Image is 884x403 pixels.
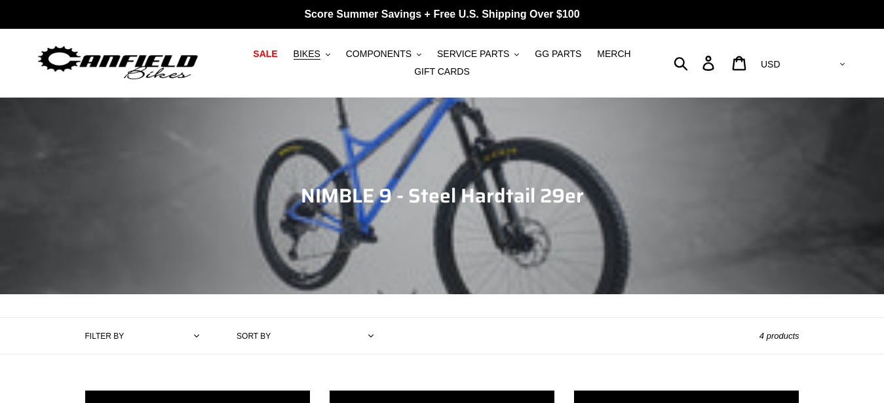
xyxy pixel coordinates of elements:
span: BIKES [294,48,320,60]
label: Sort by [237,330,271,342]
span: 4 products [759,331,799,341]
button: COMPONENTS [339,45,428,63]
span: SERVICE PARTS [437,48,509,60]
label: Filter by [85,330,125,342]
span: MERCH [597,48,630,60]
button: SERVICE PARTS [431,45,526,63]
span: NIMBLE 9 - Steel Hardtail 29er [301,180,584,211]
span: GIFT CARDS [414,66,470,77]
a: GG PARTS [528,45,588,63]
a: MERCH [590,45,637,63]
a: GIFT CARDS [408,63,476,81]
a: SALE [246,45,284,63]
span: COMPONENTS [346,48,412,60]
span: SALE [253,48,277,60]
button: BIKES [287,45,337,63]
img: Canfield Bikes [36,43,200,84]
span: GG PARTS [535,48,581,60]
